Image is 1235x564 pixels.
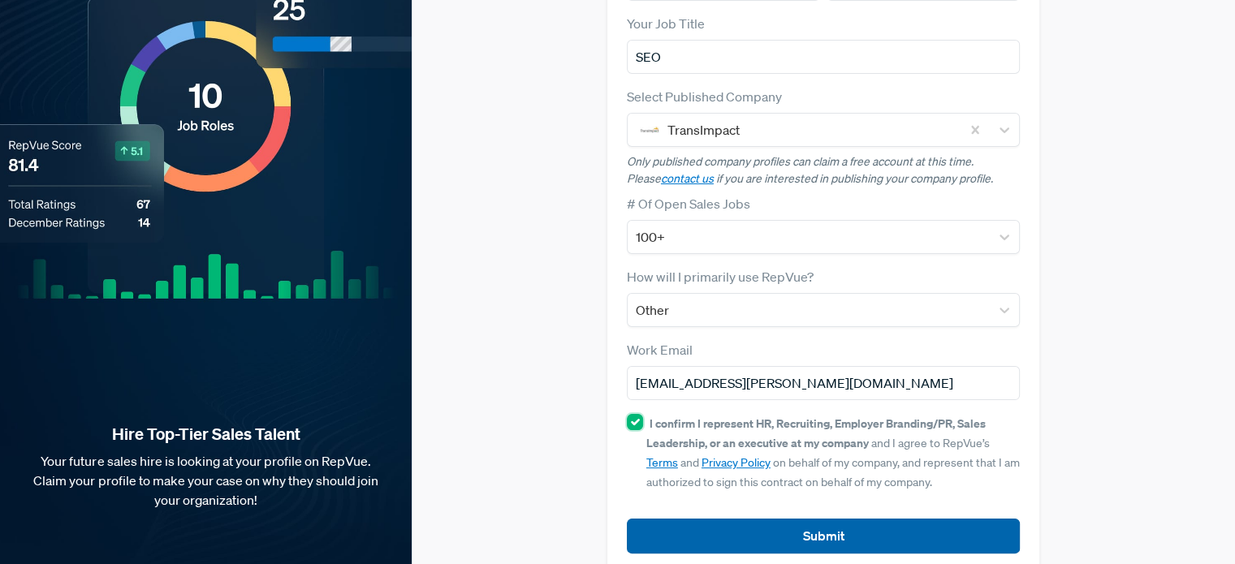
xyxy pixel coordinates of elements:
label: Select Published Company [627,87,782,106]
strong: Hire Top-Tier Sales Talent [26,424,386,445]
span: and I agree to RepVue’s and on behalf of my company, and represent that I am authorized to sign t... [646,416,1020,489]
button: Submit [627,519,1020,553]
label: # Of Open Sales Jobs [627,194,750,213]
img: TransImpact [640,120,659,140]
a: contact us [661,171,714,186]
p: Only published company profiles can claim a free account at this time. Please if you are interest... [627,153,1020,187]
input: Title [627,40,1020,74]
label: Your Job Title [627,14,705,33]
label: Work Email [627,340,693,359]
a: Terms [646,455,678,470]
input: Email [627,366,1020,400]
label: How will I primarily use RepVue? [627,267,814,286]
p: Your future sales hire is looking at your profile on RepVue. Claim your profile to make your case... [26,451,386,510]
strong: I confirm I represent HR, Recruiting, Employer Branding/PR, Sales Leadership, or an executive at ... [646,415,986,450]
a: Privacy Policy [702,455,771,470]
